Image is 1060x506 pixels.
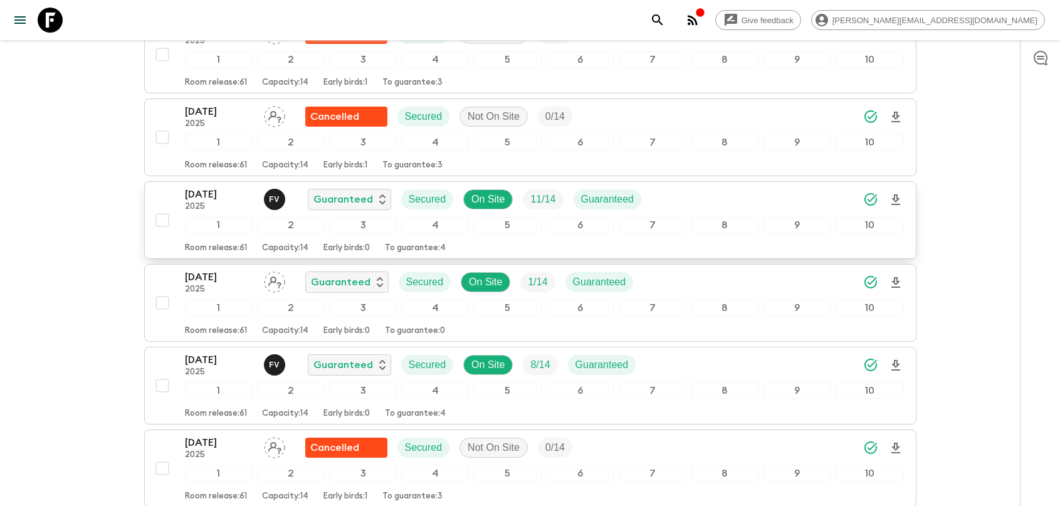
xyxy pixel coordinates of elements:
[691,217,758,233] div: 8
[144,264,916,342] button: [DATE]2025Assign pack leaderGuaranteedSecuredOn SiteTrip FillGuaranteed12345678910Room release:61...
[619,134,686,150] div: 7
[645,8,670,33] button: search adventures
[836,465,903,482] div: 10
[313,357,373,372] p: Guaranteed
[619,382,686,399] div: 7
[329,300,396,316] div: 3
[329,382,396,399] div: 3
[764,51,831,68] div: 9
[185,243,247,253] p: Room release: 61
[691,134,758,150] div: 8
[619,217,686,233] div: 7
[264,275,285,285] span: Assign pack leader
[547,51,614,68] div: 6
[323,78,367,88] p: Early birds: 1
[401,355,454,375] div: Secured
[323,492,367,502] p: Early birds: 1
[144,16,916,93] button: [DATE]2025Assign pack leaderFlash Pack cancellationSecuredNot On SiteTrip Fill12345678910Room rel...
[185,161,247,171] p: Room release: 61
[409,357,446,372] p: Secured
[459,107,528,127] div: Not On Site
[329,217,396,233] div: 3
[185,409,247,419] p: Room release: 61
[185,187,254,202] p: [DATE]
[573,275,626,290] p: Guaranteed
[257,134,324,150] div: 2
[474,465,541,482] div: 5
[547,217,614,233] div: 6
[323,326,370,336] p: Early birds: 0
[764,217,831,233] div: 9
[8,8,33,33] button: menu
[402,300,469,316] div: 4
[471,357,505,372] p: On Site
[269,360,280,370] p: F V
[264,354,288,376] button: FV
[764,465,831,482] div: 9
[764,300,831,316] div: 9
[863,440,878,455] svg: Synced Successfully
[474,217,541,233] div: 5
[888,358,903,373] svg: Download Onboarding
[474,51,541,68] div: 5
[575,357,629,372] p: Guaranteed
[185,202,254,212] p: 2025
[547,300,614,316] div: 6
[888,441,903,456] svg: Download Onboarding
[264,189,288,210] button: FV
[826,16,1044,25] span: [PERSON_NAME][EMAIL_ADDRESS][DOMAIN_NAME]
[547,382,614,399] div: 6
[520,272,555,292] div: Trip Fill
[538,107,572,127] div: Trip Fill
[323,243,370,253] p: Early birds: 0
[397,107,450,127] div: Secured
[257,465,324,482] div: 2
[399,272,451,292] div: Secured
[262,492,308,502] p: Capacity: 14
[385,326,445,336] p: To guarantee: 0
[185,217,252,233] div: 1
[619,51,686,68] div: 7
[262,161,308,171] p: Capacity: 14
[310,109,359,124] p: Cancelled
[264,441,285,451] span: Assign pack leader
[264,110,285,120] span: Assign pack leader
[144,98,916,176] button: [DATE]2025Assign pack leaderFlash Pack cancellationSecuredNot On SiteTrip Fill12345678910Room rel...
[262,409,308,419] p: Capacity: 14
[185,36,254,46] p: 2025
[469,275,502,290] p: On Site
[836,51,903,68] div: 10
[382,161,443,171] p: To guarantee: 3
[185,367,254,377] p: 2025
[523,355,557,375] div: Trip Fill
[402,51,469,68] div: 4
[471,192,505,207] p: On Site
[185,285,254,295] p: 2025
[463,355,513,375] div: On Site
[619,465,686,482] div: 7
[863,109,878,124] svg: Synced Successfully
[313,192,373,207] p: Guaranteed
[257,51,324,68] div: 2
[863,275,878,290] svg: Synced Successfully
[402,134,469,150] div: 4
[185,352,254,367] p: [DATE]
[185,450,254,460] p: 2025
[185,270,254,285] p: [DATE]
[715,10,801,30] a: Give feedback
[547,134,614,150] div: 6
[402,465,469,482] div: 4
[888,275,903,290] svg: Download Onboarding
[262,326,308,336] p: Capacity: 14
[185,104,254,119] p: [DATE]
[185,119,254,129] p: 2025
[329,51,396,68] div: 3
[401,189,454,209] div: Secured
[406,275,444,290] p: Secured
[691,51,758,68] div: 8
[888,110,903,125] svg: Download Onboarding
[385,409,446,419] p: To guarantee: 4
[329,465,396,482] div: 3
[474,382,541,399] div: 5
[530,192,555,207] p: 11 / 14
